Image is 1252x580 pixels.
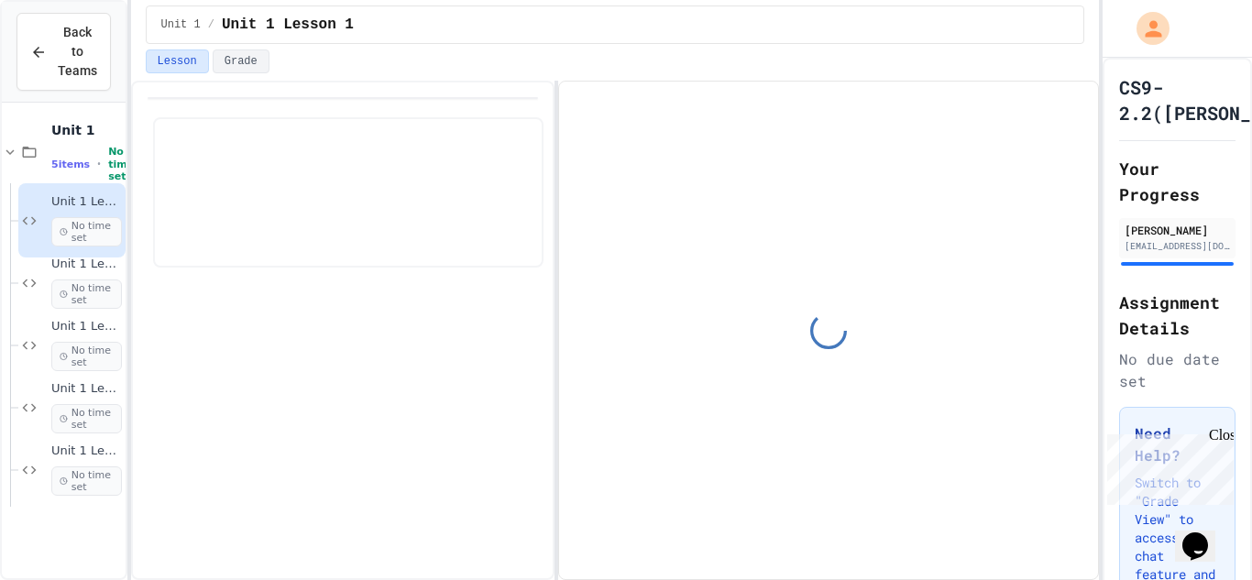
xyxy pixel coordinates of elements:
[51,466,122,496] span: No time set
[51,159,90,170] span: 5 items
[1100,427,1234,505] iframe: chat widget
[1125,239,1230,253] div: [EMAIL_ADDRESS][DOMAIN_NAME]
[1119,290,1236,341] h2: Assignment Details
[51,443,122,459] span: Unit 1 Lesson 6 - Station 1 Build
[51,342,122,371] span: No time set
[51,217,122,246] span: No time set
[51,279,122,309] span: No time set
[1117,7,1174,49] div: My Account
[108,146,134,182] span: No time set
[16,13,111,91] button: Back to Teams
[1125,222,1230,238] div: [PERSON_NAME]
[213,49,269,73] button: Grade
[51,404,122,433] span: No time set
[58,23,97,81] span: Back to Teams
[146,49,209,73] button: Lesson
[1119,156,1236,207] h2: Your Progress
[51,194,122,210] span: Unit 1 Lesson 1
[51,381,122,397] span: Unit 1 Lesson 4 - Headlines Lab
[1175,507,1234,562] iframe: chat widget
[51,257,122,272] span: Unit 1 Lesson 2
[161,17,201,32] span: Unit 1
[1119,348,1236,392] div: No due date set
[97,157,101,171] span: •
[7,7,126,116] div: Chat with us now!Close
[208,17,214,32] span: /
[1135,422,1220,466] h3: Need Help?
[222,14,354,36] span: Unit 1 Lesson 1
[51,319,122,334] span: Unit 1 Lesson 3 - heading and paragraph tags
[51,122,122,138] span: Unit 1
